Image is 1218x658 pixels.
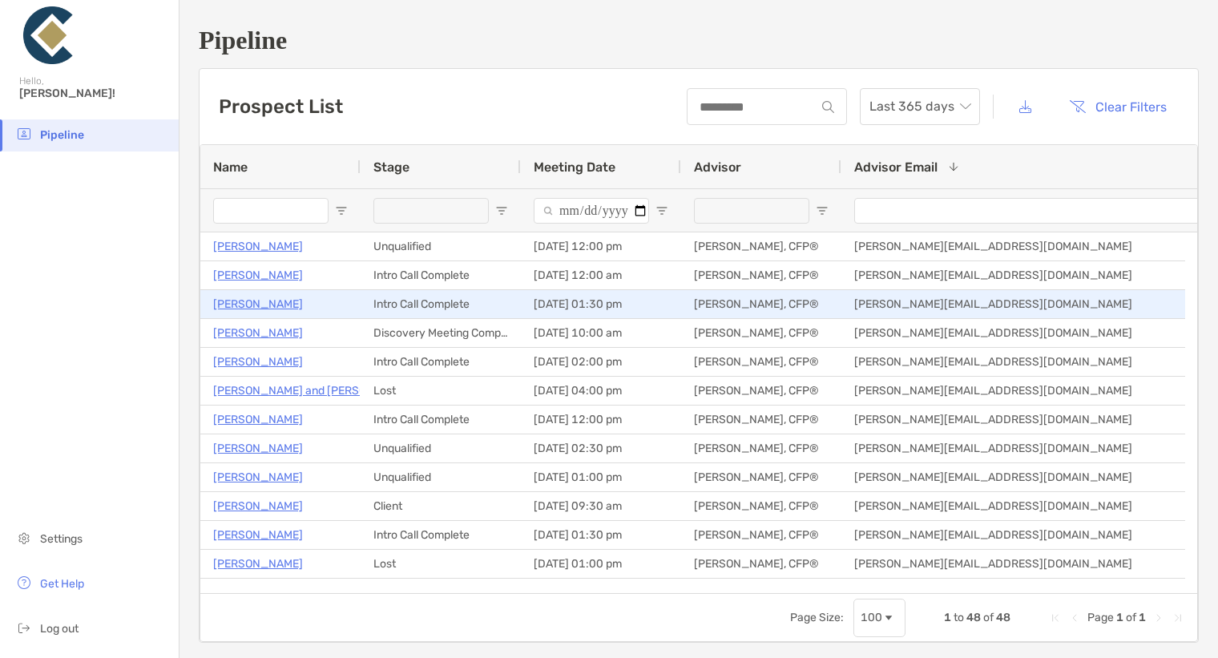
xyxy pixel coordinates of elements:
div: Page Size [853,599,905,637]
span: Name [213,159,248,175]
input: Name Filter Input [213,198,329,224]
div: Intro Call Complete [361,261,521,289]
a: [PERSON_NAME] [213,438,303,458]
button: Open Filter Menu [495,204,508,217]
div: Lost [361,550,521,578]
div: Page Size: [790,611,844,624]
button: Open Filter Menu [655,204,668,217]
span: 1 [944,611,951,624]
div: [PERSON_NAME], CFP® [681,348,841,376]
div: Last Page [1172,612,1184,624]
span: Pipeline [40,128,84,142]
span: 48 [996,611,1010,624]
span: Advisor Email [854,159,938,175]
div: [PERSON_NAME], CFP® [681,290,841,318]
div: Intro Call Complete [361,521,521,549]
h3: Prospect List [219,95,343,118]
div: First Page [1049,612,1062,624]
div: [PERSON_NAME], CFP® [681,261,841,289]
button: Open Filter Menu [335,204,348,217]
div: [PERSON_NAME], CFP® [681,550,841,578]
div: [DATE] 10:00 am [521,319,681,347]
a: [PERSON_NAME] [213,265,303,285]
a: [PERSON_NAME] and [PERSON_NAME] [213,381,417,401]
div: [PERSON_NAME], CFP® [681,463,841,491]
div: Previous Page [1068,612,1081,624]
span: Meeting Date [534,159,615,175]
img: get-help icon [14,573,34,592]
span: Get Help [40,577,84,591]
button: Clear Filters [1057,89,1179,124]
a: [PERSON_NAME] [213,236,303,256]
div: [PERSON_NAME], CFP® [681,434,841,462]
img: logout icon [14,618,34,637]
div: Lost [361,579,521,607]
div: [PERSON_NAME], CFP® [681,492,841,520]
span: [PERSON_NAME]! [19,87,169,100]
div: [DATE] 02:00 pm [521,348,681,376]
a: [PERSON_NAME] [213,496,303,516]
div: Client [361,492,521,520]
span: Advisor [694,159,741,175]
a: [PERSON_NAME] [213,410,303,430]
div: [PERSON_NAME], CFP® [681,319,841,347]
span: of [983,611,994,624]
div: Next Page [1152,612,1165,624]
div: [DATE] 02:30 pm [521,434,681,462]
div: Unqualified [361,463,521,491]
div: Unqualified [361,232,521,260]
div: [DATE] 01:00 pm [521,463,681,491]
span: of [1126,611,1136,624]
a: [PERSON_NAME] [213,352,303,372]
div: [DATE] 01:00 pm [521,550,681,578]
span: Page [1087,611,1114,624]
a: [PERSON_NAME] [213,467,303,487]
div: 100 [861,611,882,624]
h1: Pipeline [199,26,1199,55]
img: pipeline icon [14,124,34,143]
div: [PERSON_NAME], CFP® [681,377,841,405]
div: [DATE] 01:30 pm [521,290,681,318]
div: [DATE] 12:00 pm [521,579,681,607]
a: [PERSON_NAME] [213,525,303,545]
div: [PERSON_NAME], CFP® [681,406,841,434]
span: Stage [373,159,409,175]
span: Log out [40,622,79,636]
div: [DATE] 12:00 am [521,261,681,289]
a: [PERSON_NAME] [213,554,303,574]
a: [PERSON_NAME] [213,323,303,343]
a: [PERSON_NAME] [213,294,303,314]
input: Meeting Date Filter Input [534,198,649,224]
div: Intro Call Complete [361,406,521,434]
div: [DATE] 09:30 am [521,492,681,520]
span: Settings [40,532,83,546]
div: [PERSON_NAME], CFP® [681,521,841,549]
div: [DATE] 04:00 pm [521,377,681,405]
span: 1 [1139,611,1146,624]
span: 48 [966,611,981,624]
div: [PERSON_NAME], CFP® [681,579,841,607]
div: Discovery Meeting Complete [361,319,521,347]
input: Advisor Email Filter Input [854,198,1210,224]
span: to [954,611,964,624]
img: Zoe Logo [19,6,77,64]
div: Lost [361,377,521,405]
div: Intro Call Complete [361,290,521,318]
div: [DATE] 12:00 pm [521,232,681,260]
img: settings icon [14,528,34,547]
div: [DATE] 12:00 pm [521,406,681,434]
span: 1 [1116,611,1123,624]
div: Intro Call Complete [361,348,521,376]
